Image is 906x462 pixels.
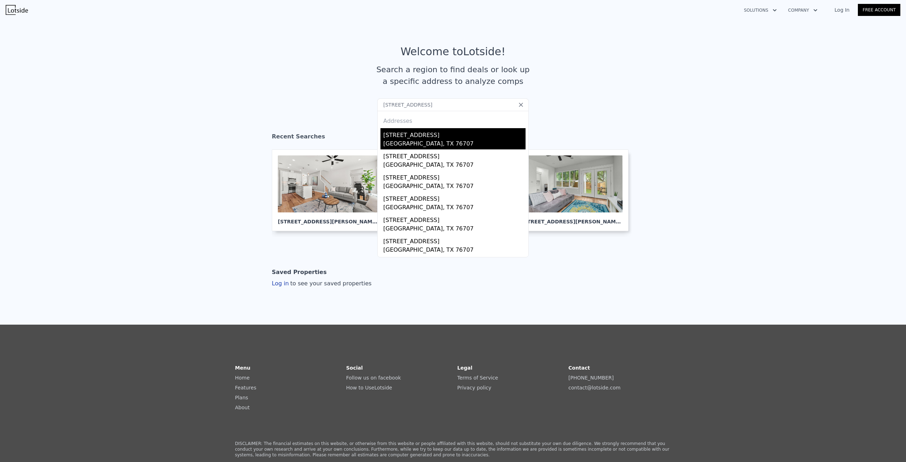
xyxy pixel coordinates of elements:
[568,375,614,381] a: [PHONE_NUMBER]
[272,127,634,149] div: Recent Searches
[568,365,590,371] strong: Contact
[235,365,250,371] strong: Menu
[383,171,526,182] div: [STREET_ADDRESS]
[272,149,391,231] a: [STREET_ADDRESS][PERSON_NAME], Travis County
[521,212,623,225] div: [STREET_ADDRESS][PERSON_NAME] , Austin
[383,246,526,256] div: [GEOGRAPHIC_DATA], TX 76707
[346,385,392,390] a: How to UseLotside
[383,139,526,149] div: [GEOGRAPHIC_DATA], TX 76707
[235,405,250,410] a: About
[515,149,634,231] a: [STREET_ADDRESS][PERSON_NAME], Austin
[346,375,401,381] a: Follow us on facebook
[383,192,526,203] div: [STREET_ADDRESS]
[457,365,472,371] strong: Legal
[383,161,526,171] div: [GEOGRAPHIC_DATA], TX 76707
[272,279,372,288] div: Log in
[383,149,526,161] div: [STREET_ADDRESS]
[383,256,526,267] div: [STREET_ADDRESS]
[383,213,526,224] div: [STREET_ADDRESS]
[383,224,526,234] div: [GEOGRAPHIC_DATA], TX 76707
[457,375,498,381] a: Terms of Service
[568,385,620,390] a: contact@lotside.com
[6,5,28,15] img: Lotside
[289,280,372,287] span: to see your saved properties
[858,4,900,16] a: Free Account
[346,365,363,371] strong: Social
[377,98,529,111] input: Search an address or region...
[383,234,526,246] div: [STREET_ADDRESS]
[235,395,248,400] a: Plans
[457,385,491,390] a: Privacy policy
[235,385,256,390] a: Features
[380,111,526,128] div: Addresses
[383,203,526,213] div: [GEOGRAPHIC_DATA], TX 76707
[738,4,782,17] button: Solutions
[374,64,532,87] div: Search a region to find deals or look up a specific address to analyze comps
[826,6,858,13] a: Log In
[278,212,379,225] div: [STREET_ADDRESS][PERSON_NAME] , Travis County
[383,182,526,192] div: [GEOGRAPHIC_DATA], TX 76707
[272,265,327,279] div: Saved Properties
[383,128,526,139] div: [STREET_ADDRESS]
[782,4,823,17] button: Company
[235,375,250,381] a: Home
[401,45,506,58] div: Welcome to Lotside !
[235,441,671,458] p: DISCLAIMER: The financial estimates on this website, or otherwise from this website or people aff...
